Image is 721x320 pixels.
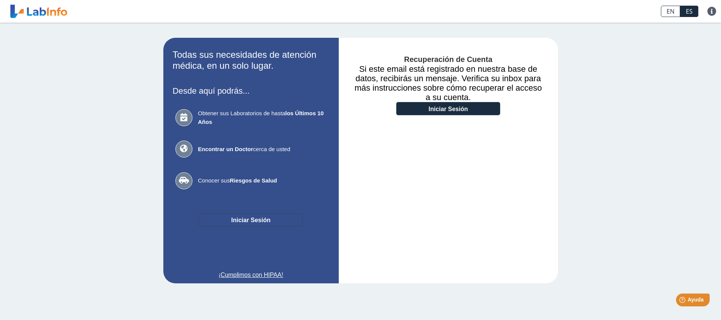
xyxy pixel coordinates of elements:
span: Conocer sus [198,176,327,185]
b: Riesgos de Salud [230,177,277,184]
b: Encontrar un Doctor [198,146,253,152]
a: ES [680,6,698,17]
a: EN [661,6,680,17]
h2: Todas sus necesidades de atención médica, en un solo lugar. [173,49,329,71]
a: ¡Cumplimos con HIPAA! [173,271,329,280]
iframe: Help widget launcher [654,291,713,312]
b: los Últimos 10 Años [198,110,324,125]
h4: Recuperación de Cuenta [350,55,547,64]
h3: Desde aquí podrás... [173,86,329,96]
a: Iniciar Sesión [396,102,500,115]
h3: Si este email está registrado en nuestra base de datos, recibirás un mensaje. Verifica su inbox p... [350,64,547,102]
span: cerca de usted [198,145,327,154]
span: Obtener sus Laboratorios de hasta [198,109,327,126]
button: Iniciar Sesión [199,213,303,227]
